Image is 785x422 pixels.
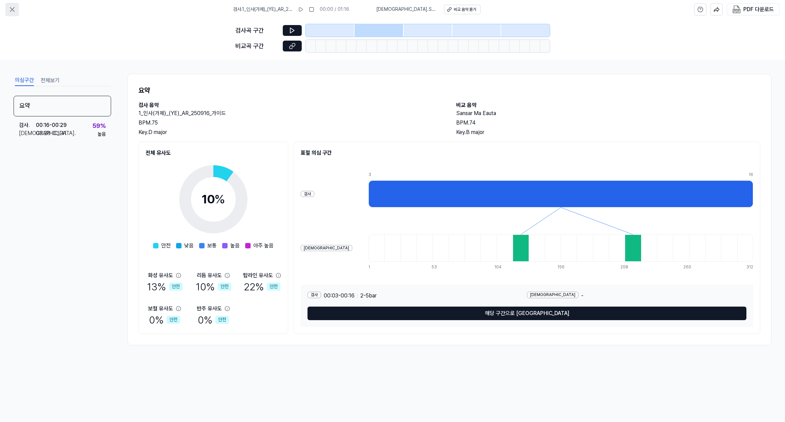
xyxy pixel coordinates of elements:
div: 0 % [149,313,180,327]
div: 10 % [196,280,231,294]
button: PDF 다운로드 [731,4,775,15]
h2: 검사 음악 [139,101,443,109]
div: 156 [557,264,573,270]
button: 전체보기 [41,75,60,86]
h2: 전체 유사도 [146,149,281,157]
div: 00:00 / 01:16 [320,6,349,13]
div: 비교곡 구간 [235,41,279,51]
div: 탑라인 유사도 [243,271,273,280]
div: 보컬 유사도 [148,305,173,313]
div: 안전 [167,316,180,324]
span: 안전 [161,242,171,250]
h2: Sansar Ma Eauta [456,109,760,117]
h1: 요약 [139,85,760,96]
div: 리듬 유사도 [197,271,222,280]
button: 비교 음악 듣기 [444,5,481,14]
div: 안전 [267,283,280,291]
button: help [694,3,706,16]
div: 10 [201,190,225,208]
div: 00:16 - 00:29 [36,121,67,129]
span: 00:03 - 00:16 [324,292,355,300]
div: Key. D major [139,128,443,136]
div: 104 [494,264,510,270]
button: 해당 구간으로 [GEOGRAPHIC_DATA] [307,307,746,320]
span: 보통 [207,242,217,250]
div: 53 [431,264,447,270]
div: 260 [683,264,699,270]
div: 검사곡 구간 [235,26,279,36]
h2: 표절 의심 구간 [301,149,753,157]
div: 3 [368,172,749,178]
div: 검사 . [19,121,36,129]
span: % [214,192,225,206]
div: 13 % [147,280,183,294]
div: 비교 음악 듣기 [454,7,476,13]
div: - [527,292,746,300]
div: BPM. 75 [139,119,443,127]
img: share [714,6,720,13]
span: 검사 . 1_인사(가제)_(YE)_AR_250916_가이드 [233,6,293,13]
span: 높음 [230,242,240,250]
span: 아주 높음 [253,242,274,250]
div: [DEMOGRAPHIC_DATA] [527,292,578,298]
div: 22 % [244,280,280,294]
div: BPM. 74 [456,119,760,127]
div: 안전 [215,316,229,324]
button: 의심구간 [15,75,34,86]
div: 검사 [301,191,314,197]
img: PDF Download [733,5,741,14]
div: [DEMOGRAPHIC_DATA] . [19,129,36,137]
div: 화성 유사도 [148,271,173,280]
div: 03:28 - 03:41 [36,129,66,137]
span: [DEMOGRAPHIC_DATA] . Sansar Ma Eauta [376,6,436,13]
h2: 비교 음악 [456,101,760,109]
div: 안전 [169,283,183,291]
h2: 1_인사(가제)_(YE)_AR_250916_가이드 [139,109,443,117]
div: 검사 [307,292,321,298]
div: 208 [620,264,636,270]
span: 2 - 5 bar [360,292,377,300]
div: Key. B major [456,128,760,136]
svg: help [697,6,703,13]
div: 요약 [14,96,111,116]
div: 1 [368,264,384,270]
span: 낮음 [184,242,194,250]
div: PDF 다운로드 [743,5,774,14]
div: 안전 [218,283,231,291]
div: [DEMOGRAPHIC_DATA] [301,245,352,251]
div: 16 [749,172,753,178]
div: 반주 유사도 [197,305,222,313]
div: 312 [746,264,753,270]
div: 높음 [98,131,106,138]
div: 59 % [92,121,106,131]
div: 0 % [198,313,229,327]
